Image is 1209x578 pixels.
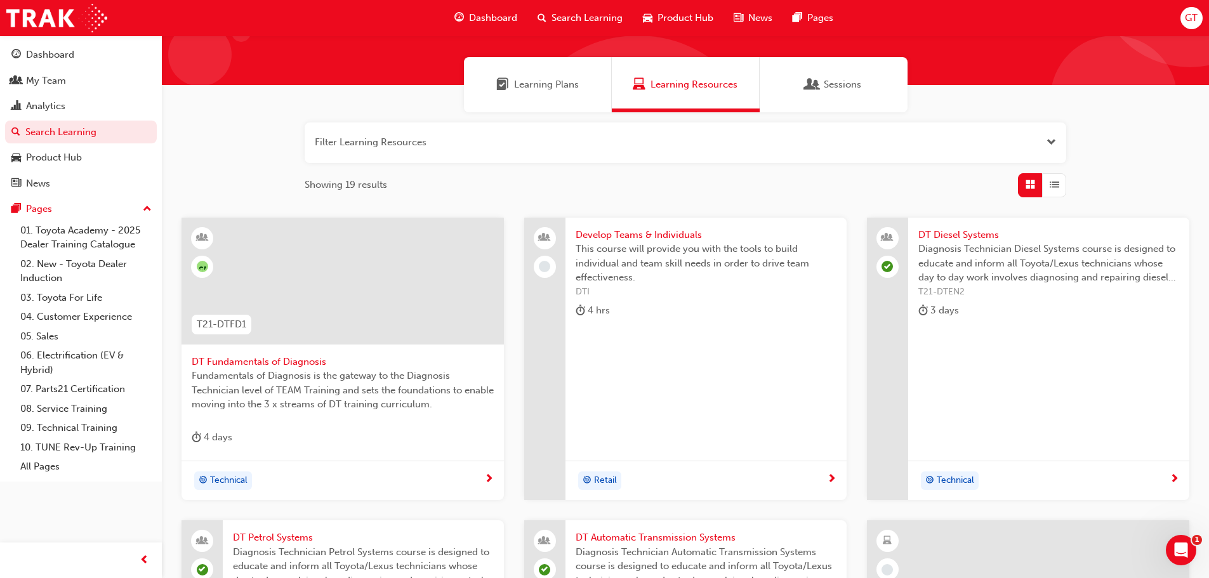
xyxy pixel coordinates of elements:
span: 1 [1192,535,1202,545]
span: target-icon [199,473,208,489]
span: duration-icon [192,430,201,445]
a: 01. Toyota Academy - 2025 Dealer Training Catalogue [15,221,157,254]
span: Pages [807,11,833,25]
div: 3 days [918,303,959,319]
span: learningResourceType_ELEARNING-icon [883,533,892,549]
span: Sessions [806,77,819,92]
iframe: Intercom live chat [1166,535,1196,565]
span: pages-icon [11,204,21,215]
span: people-icon [883,230,892,246]
span: Fundamentals of Diagnosis is the gateway to the Diagnosis Technician level of TEAM Training and s... [192,369,494,412]
span: next-icon [484,474,494,485]
span: up-icon [143,201,152,218]
span: guage-icon [11,49,21,61]
a: guage-iconDashboard [444,5,527,31]
span: Technical [210,473,248,488]
a: Search Learning [5,121,157,144]
a: DT Diesel SystemsDiagnosis Technician Diesel Systems course is designed to educate and inform all... [867,218,1189,501]
span: Learning Resources [633,77,645,92]
a: 05. Sales [15,327,157,346]
span: Develop Teams & Individuals [576,228,836,242]
span: chart-icon [11,101,21,112]
span: Technical [937,473,974,488]
a: car-iconProduct Hub [633,5,723,31]
button: GT [1180,7,1203,29]
div: Analytics [26,99,65,114]
span: people-icon [11,76,21,87]
span: learningRecordVerb_ATTEND-icon [882,261,893,272]
a: 10. TUNE Rev-Up Training [15,438,157,457]
a: Trak [6,4,107,32]
a: 06. Electrification (EV & Hybrid) [15,346,157,379]
span: T21-DTEN2 [918,285,1179,299]
span: null-icon [197,261,208,272]
span: Diagnosis Technician Diesel Systems course is designed to educate and inform all Toyota/Lexus tec... [918,242,1179,285]
span: duration-icon [576,303,585,319]
span: target-icon [583,473,591,489]
span: learningRecordVerb_NONE-icon [539,261,550,272]
span: next-icon [827,474,836,485]
a: 02. New - Toyota Dealer Induction [15,254,157,288]
span: target-icon [925,473,934,489]
span: pages-icon [793,10,802,26]
a: Develop Teams & IndividualsThis course will provide you with the tools to build individual and te... [524,218,847,501]
span: Retail [594,473,617,488]
span: search-icon [11,127,20,138]
button: Pages [5,197,157,221]
span: guage-icon [454,10,464,26]
span: DT Fundamentals of Diagnosis [192,355,494,369]
span: car-icon [11,152,21,164]
span: This course will provide you with the tools to build individual and team skill needs in order to ... [576,242,836,285]
a: News [5,172,157,195]
span: learningResourceType_INSTRUCTOR_LED-icon [198,230,207,246]
a: Product Hub [5,146,157,169]
button: DashboardMy TeamAnalyticsSearch LearningProduct HubNews [5,41,157,197]
a: 07. Parts21 Certification [15,379,157,399]
a: search-iconSearch Learning [527,5,633,31]
span: T21-DTFD1 [197,317,246,332]
a: null-iconT21-DTFD1DT Fundamentals of DiagnosisFundamentals of Diagnosis is the gateway to the Dia... [182,218,504,501]
span: Product Hub [657,11,713,25]
span: people-icon [198,533,207,549]
a: Learning PlansLearning Plans [464,57,612,112]
div: Pages [26,202,52,216]
span: DTI [576,285,836,299]
a: 09. Technical Training [15,418,157,438]
span: news-icon [11,178,21,190]
a: Learning ResourcesLearning Resources [612,57,760,112]
a: All Pages [15,457,157,476]
span: Learning Resources [651,77,737,92]
span: Dashboard [469,11,517,25]
span: DT Diesel Systems [918,228,1179,242]
span: DT Petrol Systems [233,530,494,545]
span: Grid [1026,178,1035,192]
span: learningRecordVerb_ATTEND-icon [539,564,550,575]
span: people-icon [540,230,549,246]
div: News [26,176,50,191]
span: DT Automatic Transmission Systems [576,530,836,545]
span: duration-icon [918,303,928,319]
span: Showing 19 results [305,178,387,192]
a: pages-iconPages [783,5,843,31]
div: Product Hub [26,150,82,165]
a: Dashboard [5,43,157,67]
span: Search Learning [552,11,623,25]
a: 04. Customer Experience [15,307,157,327]
a: SessionsSessions [760,57,908,112]
a: My Team [5,69,157,93]
span: prev-icon [140,553,149,568]
div: 4 hrs [576,303,610,319]
a: 03. Toyota For Life [15,288,157,308]
span: learningRecordVerb_ATTEND-icon [197,564,208,575]
span: search-icon [538,10,546,26]
span: car-icon [643,10,652,26]
button: Open the filter [1047,135,1056,150]
span: Learning Plans [496,77,509,92]
div: 4 days [192,430,232,445]
a: news-iconNews [723,5,783,31]
span: next-icon [1170,474,1179,485]
div: My Team [26,74,66,88]
span: GT [1185,11,1198,25]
